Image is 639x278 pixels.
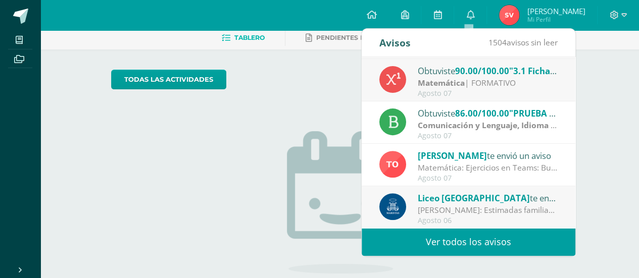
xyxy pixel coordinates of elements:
[379,151,406,178] img: 756ce12fb1b4cf9faf9189d656ca7749.png
[379,193,406,220] img: b41cd0bd7c5dca2e84b8bd7996f0ae72.png
[222,30,265,46] a: Tablero
[316,34,403,41] span: Pendientes de entrega
[418,162,558,174] div: Matemática: Ejercicios en Teams: Buenos días estudiantes de segundo básico. Les recuerdo que esta...
[509,65,628,77] span: "3.1 Fichas de factorización"
[527,6,585,16] span: [PERSON_NAME]
[111,70,226,89] a: todas las Actividades
[379,29,411,57] div: Avisos
[488,37,507,48] span: 1504
[418,77,465,88] strong: Matemática
[455,65,509,77] span: 90.00/100.00
[418,77,558,89] div: | FORMATIVO
[418,132,558,140] div: Agosto 07
[455,107,509,119] span: 86.00/100.00
[287,131,393,273] img: no_activities.png
[418,120,581,131] strong: Comunicación y Lenguaje, Idioma Español
[418,192,530,204] span: Liceo [GEOGRAPHIC_DATA]
[499,5,519,25] img: 7cad8baf3de7ec04550be80c286db333.png
[488,37,558,48] span: avisos sin leer
[418,64,558,77] div: Obtuviste en
[306,30,403,46] a: Pendientes de entrega
[527,15,585,24] span: Mi Perfil
[362,228,575,256] a: Ver todos los avisos
[418,150,487,161] span: [PERSON_NAME]
[418,120,558,131] div: | FORMATIVO
[418,89,558,98] div: Agosto 07
[418,191,558,204] div: te envió un aviso
[418,106,558,120] div: Obtuviste en
[418,174,558,183] div: Agosto 07
[234,34,265,41] span: Tablero
[418,216,558,225] div: Agosto 06
[418,204,558,216] div: Pruebas SIMAE: Estimadas familias maristas: Les compartimos una circular importante acerca de las...
[418,149,558,162] div: te envió un aviso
